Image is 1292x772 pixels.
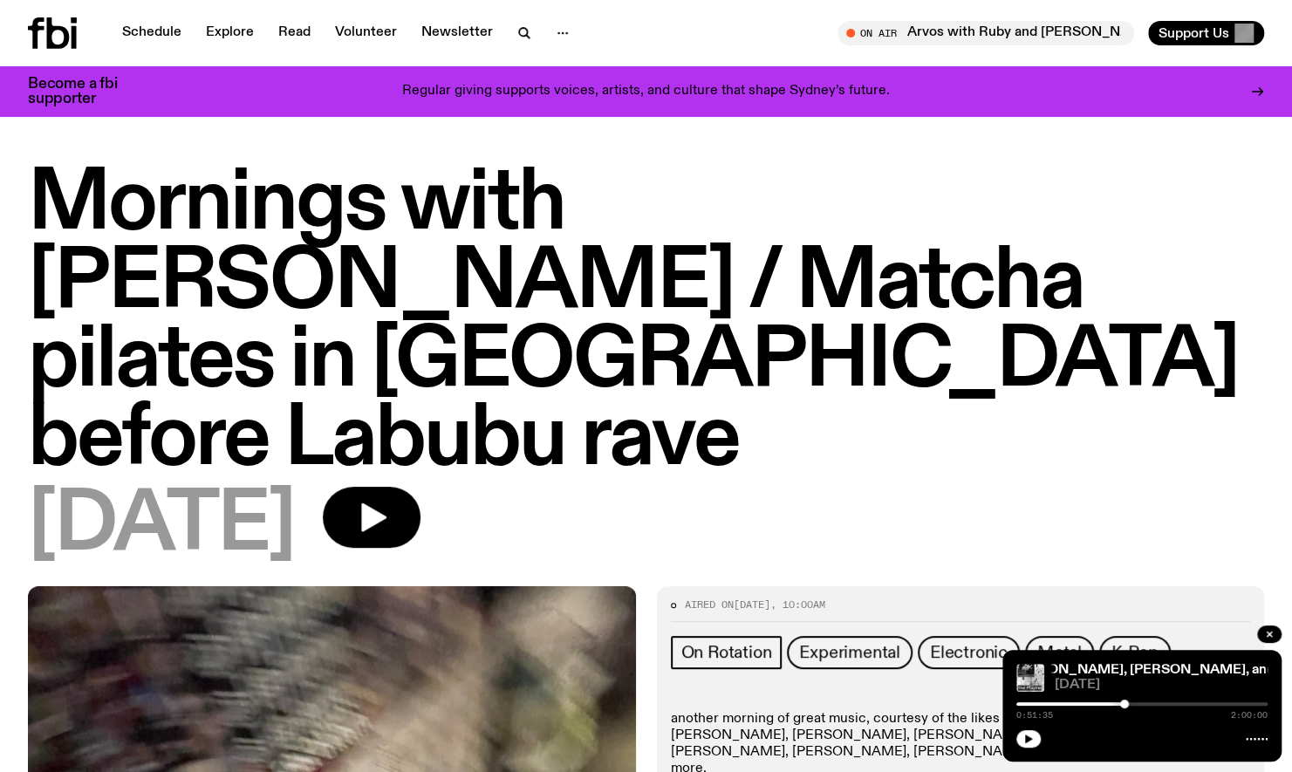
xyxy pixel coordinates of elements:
[930,643,1008,662] span: Electronic
[734,598,770,611] span: [DATE]
[1037,643,1082,662] span: Metal
[28,487,295,565] span: [DATE]
[787,636,913,669] a: Experimental
[1055,679,1268,692] span: [DATE]
[1148,21,1264,45] button: Support Us
[918,636,1020,669] a: Electronic
[681,643,772,662] span: On Rotation
[325,21,407,45] a: Volunteer
[1099,636,1171,669] a: K-Pop
[799,643,900,662] span: Experimental
[411,21,503,45] a: Newsletter
[1231,711,1268,720] span: 2:00:00
[1016,711,1053,720] span: 0:51:35
[1025,636,1094,669] a: Metal
[402,84,890,99] p: Regular giving supports voices, artists, and culture that shape Sydney’s future.
[671,636,783,669] a: On Rotation
[837,21,1134,45] button: On AirArvos with Ruby and [PERSON_NAME]
[28,77,140,106] h3: Become a fbi supporter
[268,21,321,45] a: Read
[1159,25,1229,41] span: Support Us
[28,166,1264,480] h1: Mornings with [PERSON_NAME] / Matcha pilates in [GEOGRAPHIC_DATA] before Labubu rave
[195,21,264,45] a: Explore
[770,598,825,611] span: , 10:00am
[1111,643,1159,662] span: K-Pop
[685,598,734,611] span: Aired on
[112,21,192,45] a: Schedule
